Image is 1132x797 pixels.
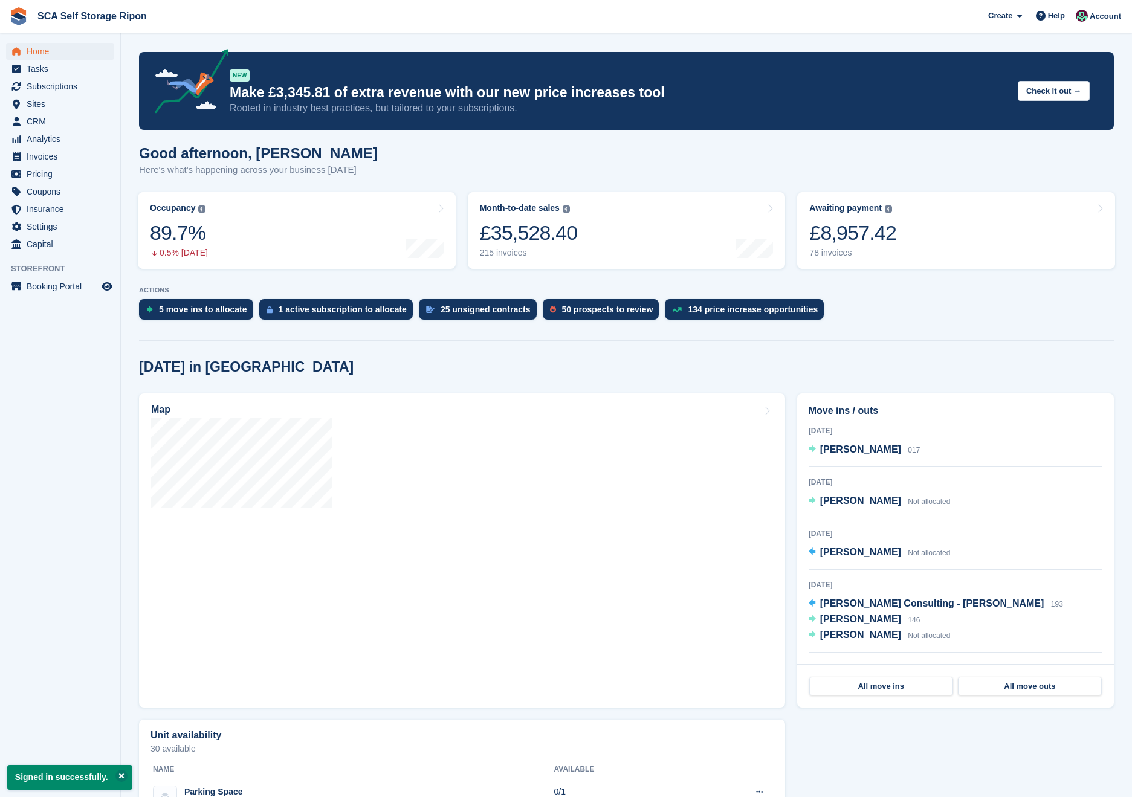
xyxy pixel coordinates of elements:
a: menu [6,148,114,165]
p: Rooted in industry best practices, but tailored to your subscriptions. [230,102,1008,115]
a: menu [6,166,114,182]
div: NEW [230,69,250,82]
span: Capital [27,236,99,253]
span: Settings [27,218,99,235]
img: stora-icon-8386f47178a22dfd0bd8f6a31ec36ba5ce8667c1dd55bd0f319d3a0aa187defe.svg [10,7,28,25]
div: 25 unsigned contracts [441,305,531,314]
div: 78 invoices [809,248,896,258]
div: £35,528.40 [480,221,578,245]
a: menu [6,95,114,112]
div: 50 prospects to review [562,305,653,314]
span: Sites [27,95,99,112]
h1: Good afternoon, [PERSON_NAME] [139,145,378,161]
span: Booking Portal [27,278,99,295]
span: [PERSON_NAME] [820,547,901,557]
div: Awaiting payment [809,203,882,213]
span: Invoices [27,148,99,165]
a: [PERSON_NAME] Not allocated [809,494,951,509]
span: Create [988,10,1012,22]
a: menu [6,113,114,130]
div: 0.5% [DATE] [150,248,208,258]
h2: Map [151,404,170,415]
h2: Move ins / outs [809,404,1102,418]
a: Occupancy 89.7% 0.5% [DATE] [138,192,456,269]
a: [PERSON_NAME] 146 [809,612,920,628]
a: menu [6,131,114,147]
span: [PERSON_NAME] Consulting - [PERSON_NAME] [820,598,1044,608]
p: ACTIONS [139,286,1114,294]
div: [DATE] [809,579,1102,590]
a: 50 prospects to review [543,299,665,326]
span: Home [27,43,99,60]
span: CRM [27,113,99,130]
div: [DATE] [809,477,1102,488]
img: price_increase_opportunities-93ffe204e8149a01c8c9dc8f82e8f89637d9d84a8eef4429ea346261dce0b2c0.svg [672,307,682,312]
a: Map [139,393,785,708]
span: Help [1048,10,1065,22]
span: Account [1090,10,1121,22]
a: 134 price increase opportunities [665,299,830,326]
span: 193 [1051,600,1063,608]
img: move_ins_to_allocate_icon-fdf77a2bb77ea45bf5b3d319d69a93e2d87916cf1d5bf7949dd705db3b84f3ca.svg [146,306,153,313]
span: Tasks [27,60,99,77]
a: 5 move ins to allocate [139,299,259,326]
div: [DATE] [809,662,1102,673]
span: Insurance [27,201,99,218]
a: 1 active subscription to allocate [259,299,419,326]
div: 1 active subscription to allocate [279,305,407,314]
p: Here's what's happening across your business [DATE] [139,163,378,177]
a: Awaiting payment £8,957.42 78 invoices [797,192,1115,269]
span: Storefront [11,263,120,275]
button: Check it out → [1018,81,1090,101]
div: [DATE] [809,425,1102,436]
th: Available [554,760,689,779]
div: [DATE] [809,528,1102,539]
p: Signed in successfully. [7,765,132,790]
a: Month-to-date sales £35,528.40 215 invoices [468,192,786,269]
div: 89.7% [150,221,208,245]
a: [PERSON_NAME] Not allocated [809,628,951,644]
span: Pricing [27,166,99,182]
a: menu [6,218,114,235]
a: menu [6,60,114,77]
img: price-adjustments-announcement-icon-8257ccfd72463d97f412b2fc003d46551f7dbcb40ab6d574587a9cd5c0d94... [144,49,229,118]
span: Not allocated [908,549,950,557]
span: [PERSON_NAME] [820,614,901,624]
a: [PERSON_NAME] 017 [809,442,920,458]
a: 25 unsigned contracts [419,299,543,326]
img: contract_signature_icon-13c848040528278c33f63329250d36e43548de30e8caae1d1a13099fd9432cc5.svg [426,306,435,313]
span: 146 [908,616,920,624]
div: Month-to-date sales [480,203,560,213]
a: All move outs [958,677,1102,696]
img: prospect-51fa495bee0391a8d652442698ab0144808aea92771e9ea1ae160a38d050c398.svg [550,306,556,313]
div: 215 invoices [480,248,578,258]
a: All move ins [809,677,953,696]
span: Not allocated [908,631,950,640]
a: menu [6,183,114,200]
div: £8,957.42 [809,221,896,245]
span: [PERSON_NAME] [820,495,901,506]
a: SCA Self Storage Ripon [33,6,152,26]
a: [PERSON_NAME] Not allocated [809,545,951,561]
div: Occupancy [150,203,195,213]
a: [PERSON_NAME] Consulting - [PERSON_NAME] 193 [809,596,1063,612]
span: Analytics [27,131,99,147]
p: 30 available [150,744,774,753]
a: menu [6,78,114,95]
a: menu [6,236,114,253]
a: menu [6,278,114,295]
img: Sam Chapman [1076,10,1088,22]
img: active_subscription_to_allocate_icon-d502201f5373d7db506a760aba3b589e785aa758c864c3986d89f69b8ff3... [267,306,273,314]
a: Preview store [100,279,114,294]
h2: Unit availability [150,730,221,741]
span: Subscriptions [27,78,99,95]
span: Coupons [27,183,99,200]
span: Not allocated [908,497,950,506]
img: icon-info-grey-7440780725fd019a000dd9b08b2336e03edf1995a4989e88bcd33f0948082b44.svg [885,205,892,213]
div: 134 price increase opportunities [688,305,818,314]
p: Make £3,345.81 of extra revenue with our new price increases tool [230,84,1008,102]
img: icon-info-grey-7440780725fd019a000dd9b08b2336e03edf1995a4989e88bcd33f0948082b44.svg [563,205,570,213]
div: 5 move ins to allocate [159,305,247,314]
span: 017 [908,446,920,454]
h2: [DATE] in [GEOGRAPHIC_DATA] [139,359,354,375]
